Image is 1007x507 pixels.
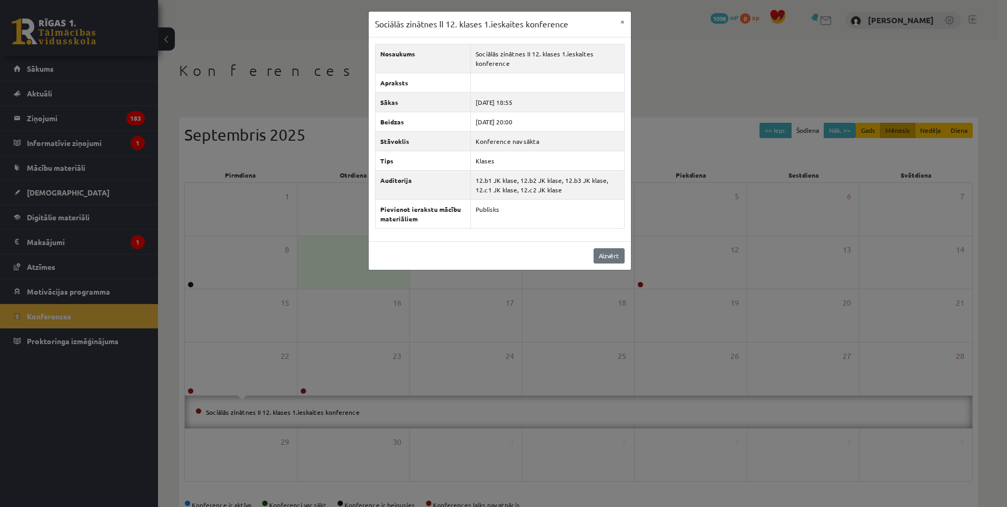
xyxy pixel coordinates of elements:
[375,92,470,112] th: Sākas
[375,73,470,92] th: Apraksts
[470,131,624,151] td: Konference nav sākta
[470,92,624,112] td: [DATE] 18:55
[470,44,624,73] td: Sociālās zinātnes II 12. klases 1.ieskaites konference
[375,44,470,73] th: Nosaukums
[470,112,624,131] td: [DATE] 20:00
[375,131,470,151] th: Stāvoklis
[375,18,568,31] h3: Sociālās zinātnes II 12. klases 1.ieskaites konference
[375,170,470,199] th: Auditorija
[375,112,470,131] th: Beidzas
[470,170,624,199] td: 12.b1 JK klase, 12.b2 JK klase, 12.b3 JK klase, 12.c1 JK klase, 12.c2 JK klase
[375,151,470,170] th: Tips
[470,151,624,170] td: Klases
[614,12,631,32] button: ×
[470,199,624,228] td: Publisks
[375,199,470,228] th: Pievienot ierakstu mācību materiāliem
[594,248,625,264] a: Aizvērt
